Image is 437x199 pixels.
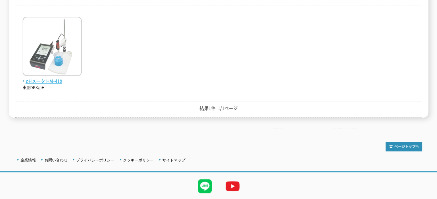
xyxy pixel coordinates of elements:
[23,70,82,85] a: pHメータ HM-41X
[15,105,422,112] p: 結果1件 1/1ページ
[23,17,82,78] img: HM-41X
[123,158,154,162] a: クッキーポリシー
[76,158,114,162] a: プライバシーポリシー
[21,158,36,162] a: 企業情報
[386,142,422,151] img: トップページへ
[23,85,82,91] p: 東亜DKK/pH
[44,158,67,162] a: お問い合わせ
[162,158,185,162] a: サイトマップ
[23,78,82,85] span: pHメータ HM-41X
